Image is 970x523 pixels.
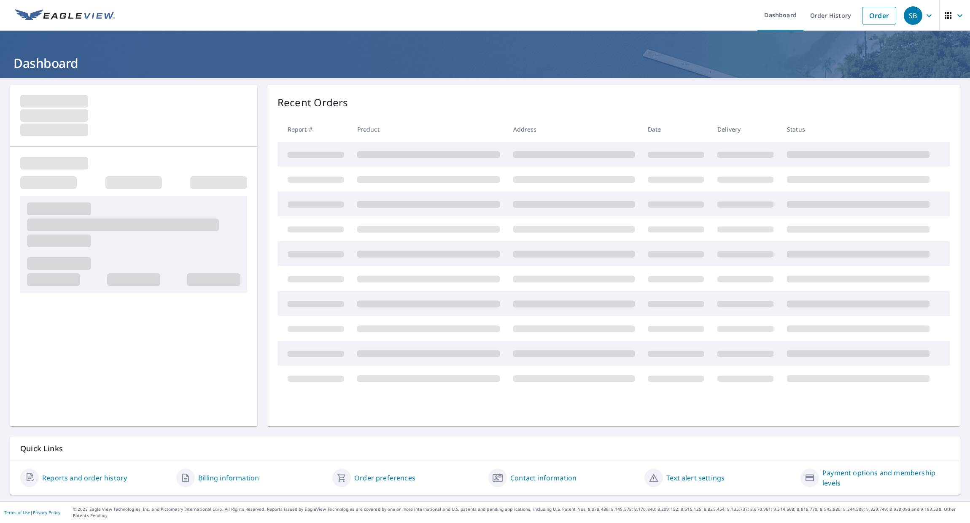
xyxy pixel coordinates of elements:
a: Order preferences [354,473,415,483]
a: Terms of Use [4,510,30,515]
th: Address [507,117,641,142]
th: Date [641,117,711,142]
img: EV Logo [15,9,115,22]
h1: Dashboard [10,54,960,72]
a: Payment options and membership levels [822,468,950,488]
a: Text alert settings [666,473,725,483]
a: Contact information [510,473,577,483]
th: Delivery [711,117,780,142]
a: Order [862,7,896,24]
th: Status [780,117,936,142]
a: Reports and order history [42,473,127,483]
p: Recent Orders [278,95,348,110]
th: Report # [278,117,350,142]
p: | [4,510,60,515]
p: Quick Links [20,443,950,454]
a: Privacy Policy [33,510,60,515]
th: Product [350,117,507,142]
p: © 2025 Eagle View Technologies, Inc. and Pictometry International Corp. All Rights Reserved. Repo... [73,506,966,519]
div: SB [904,6,922,25]
a: Billing information [198,473,259,483]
